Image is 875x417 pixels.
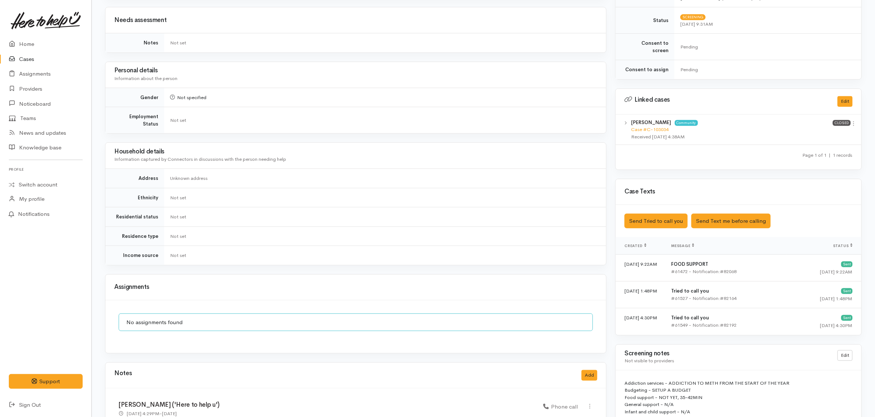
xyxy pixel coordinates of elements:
[616,7,674,34] td: Status
[616,34,674,60] td: Consent to screen
[624,243,647,248] span: Created
[581,370,597,381] button: Add
[170,214,186,220] span: Not set
[691,214,771,229] button: Send Text me before calling
[671,288,709,294] b: Tried to call you
[624,387,853,394] div: Budgeting - SETUP A BUDGET
[671,315,709,321] b: Tried to call you
[105,107,164,134] td: Employment Status
[680,21,853,28] div: [DATE] 9:31AM
[838,96,853,107] button: Edit
[9,164,83,174] h6: Profile
[624,401,853,408] div: General support - N/A
[671,295,781,302] div: #61527 - Notification:#82164
[675,120,698,126] span: Community
[624,214,688,229] button: Send Tried to call you
[833,243,853,248] span: Status
[105,226,164,246] td: Residence type
[105,88,164,107] td: Gender
[841,261,853,267] div: Sent
[114,17,597,24] h3: Needs assessment
[624,188,853,195] h3: Case Texts
[105,207,164,227] td: Residential status
[162,410,177,417] time: [DATE]
[793,322,853,329] div: [DATE] 4:30PM
[829,152,831,158] span: |
[127,410,159,417] time: [DATE] 4:29PM
[114,148,597,155] h3: Household details
[105,246,164,265] td: Income source
[624,357,829,365] div: Not visible to providers
[624,350,829,357] h3: Screening notes
[170,117,186,123] span: Not set
[680,43,853,51] div: Pending
[616,60,674,79] td: Consent to assign
[105,188,164,207] td: Ethnicity
[624,96,829,104] h3: Linked cases
[680,14,706,20] span: Screening
[631,126,669,133] a: Case #C-103034
[9,374,83,389] button: Support
[793,268,853,276] div: [DATE] 9:22AM
[671,322,781,329] div: #61549 - Notification:#82192
[170,252,186,258] span: Not set
[119,402,534,409] h3: [PERSON_NAME] ('Here to help u')
[543,403,578,411] div: Phone call
[841,315,853,321] div: Sent
[616,308,665,335] td: [DATE] 4:30PM
[114,370,132,381] h3: Notes
[671,268,781,275] div: #61472 - Notification:#82068
[841,288,853,294] div: Sent
[838,350,853,361] a: Edit
[170,175,597,182] div: Unknown address
[114,156,286,162] span: Information captured by Connectors in discussions with the person needing help
[680,66,853,73] div: Pending
[105,169,164,188] td: Address
[114,75,177,81] span: Information about the person
[631,133,833,141] div: Received [DATE] 4:38AM
[671,243,694,248] span: Message
[170,233,186,239] span: Not set
[802,152,853,158] small: Page 1 of 1 1 records
[616,282,665,308] td: [DATE] 1:48PM
[114,284,597,291] h3: Assignments
[833,120,851,126] span: Closed
[170,94,206,101] span: Not specified
[793,295,853,302] div: [DATE] 1:48PM
[631,119,671,126] b: [PERSON_NAME]
[616,255,665,282] td: [DATE] 9:22AM
[624,408,853,416] div: Infant and child support - N/A
[624,380,789,386] span: Addiction services - ADDICTION TO METH FROM THE START OF THE YEAR
[105,33,164,52] td: Notes
[119,313,593,331] div: No assignments found
[114,67,597,74] h3: Personal details
[170,39,597,47] div: Not set
[170,195,186,201] span: Not set
[671,261,708,267] b: FOOD SUPPORT
[624,394,853,401] div: Food support - NOT YET, 35-42MIN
